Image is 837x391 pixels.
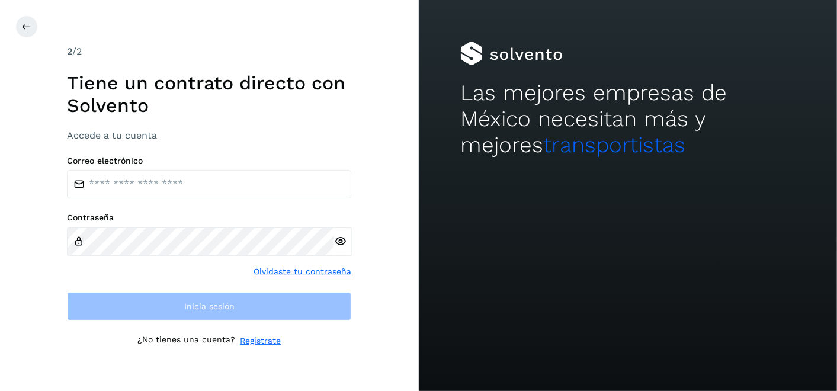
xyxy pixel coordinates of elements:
span: 2 [67,46,72,57]
div: /2 [67,44,351,59]
h3: Accede a tu cuenta [67,130,351,141]
h2: Las mejores empresas de México necesitan más y mejores [460,80,795,159]
button: Inicia sesión [67,292,351,321]
label: Correo electrónico [67,156,351,166]
label: Contraseña [67,213,351,223]
a: Regístrate [240,335,281,347]
p: ¿No tienes una cuenta? [137,335,235,347]
a: Olvidaste tu contraseña [254,265,351,278]
h1: Tiene un contrato directo con Solvento [67,72,351,117]
span: transportistas [543,132,685,158]
span: Inicia sesión [184,302,235,310]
